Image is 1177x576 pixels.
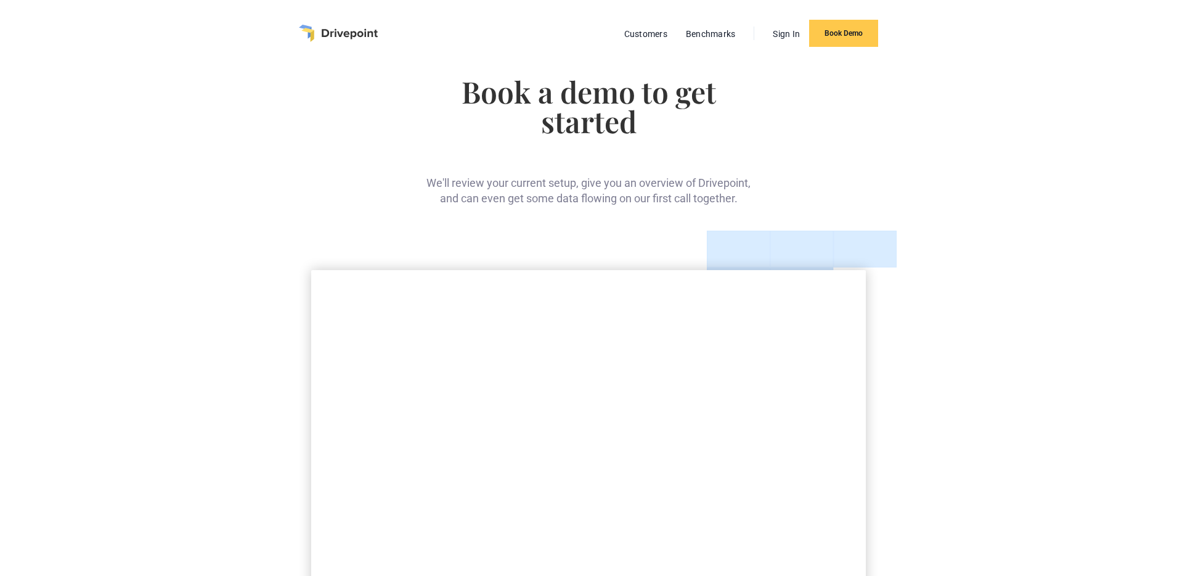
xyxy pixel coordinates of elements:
[299,25,378,42] a: home
[423,155,754,206] div: We'll review your current setup, give you an overview of Drivepoint, and can even get some data f...
[809,20,878,47] a: Book Demo
[423,76,754,136] h1: Book a demo to get started
[767,26,806,42] a: Sign In
[618,26,674,42] a: Customers
[680,26,742,42] a: Benchmarks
